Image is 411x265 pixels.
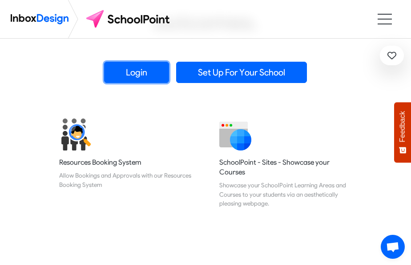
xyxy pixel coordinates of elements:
[219,119,251,150] img: 2022_01_12_icon_website.svg
[394,102,411,162] button: Feedback - Show survey
[104,62,169,83] a: Login
[219,181,352,208] div: Showcase your SchoolPoint Learning Areas and Courses to your students via an aesthetically pleasi...
[219,158,352,177] h5: SchoolPoint - Sites - Showcase your Courses
[82,8,176,30] img: schoolpoint logo
[59,158,192,167] h5: Resources Booking System
[176,62,307,83] a: Set Up For Your School
[212,111,359,215] a: SchoolPoint - Sites - Showcase your Courses Showcase your SchoolPoint Learning Areas and Courses ...
[52,111,199,215] a: Resources Booking System Allow Bookings and Approvals with our Resources Booking System
[381,235,405,259] div: Open chat
[399,111,407,142] span: Feedback
[59,171,192,189] div: Allow Bookings and Approvals with our Resources Booking System
[59,119,91,150] img: 2022_01_17_icon_student_search.svg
